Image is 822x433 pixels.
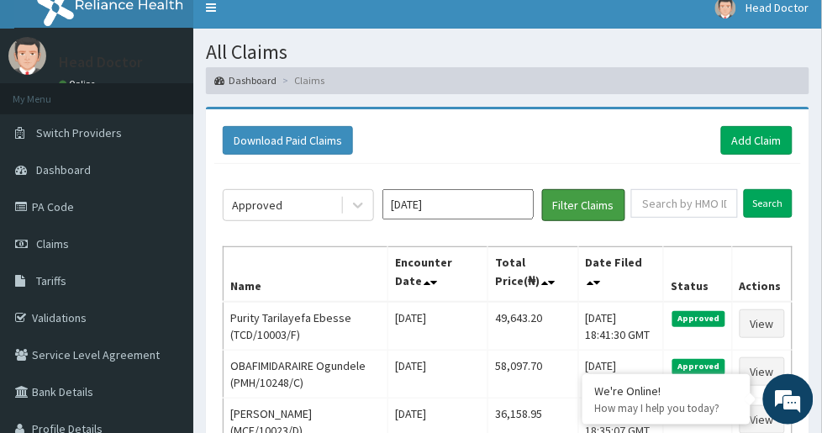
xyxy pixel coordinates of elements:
td: 49,643.20 [488,302,579,351]
span: Tariffs [36,273,66,288]
img: d_794563401_company_1708531726252_794563401 [31,84,68,126]
td: [DATE] 18:38:54 GMT [579,350,664,398]
p: Head Doctor [59,55,142,70]
a: Dashboard [214,73,277,87]
h1: All Claims [206,41,809,63]
button: Filter Claims [542,189,625,221]
th: Encounter Date [388,246,488,302]
img: User Image [8,37,46,75]
div: We're Online! [595,383,738,399]
td: [DATE] 18:41:30 GMT [579,302,664,351]
span: Dashboard [36,162,91,177]
span: We're online! [97,117,232,287]
p: How may I help you today? [595,401,738,415]
input: Search by HMO ID [631,189,738,218]
a: Add Claim [721,126,793,155]
td: OBAFIMIDARAIRE Ogundele (PMH/10248/C) [224,350,388,398]
a: View [740,309,785,338]
span: Switch Providers [36,125,122,140]
input: Search [744,189,793,218]
a: Online [59,78,99,90]
span: Approved [672,359,725,374]
th: Name [224,246,388,302]
span: Claims [36,236,69,251]
td: [DATE] [388,350,488,398]
a: View [740,357,785,386]
th: Status [664,246,733,302]
div: Approved [232,197,282,214]
input: Select Month and Year [382,189,534,219]
span: Approved [672,311,725,326]
div: Minimize live chat window [276,8,316,49]
th: Actions [732,246,792,302]
div: Chat with us now [87,94,282,116]
textarea: Type your message and hit 'Enter' [8,270,320,329]
th: Date Filed [579,246,664,302]
button: Download Paid Claims [223,126,353,155]
td: Purity Tarilayefa Ebesse (TCD/10003/F) [224,302,388,351]
th: Total Price(₦) [488,246,579,302]
td: 58,097.70 [488,350,579,398]
td: [DATE] [388,302,488,351]
li: Claims [278,73,324,87]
